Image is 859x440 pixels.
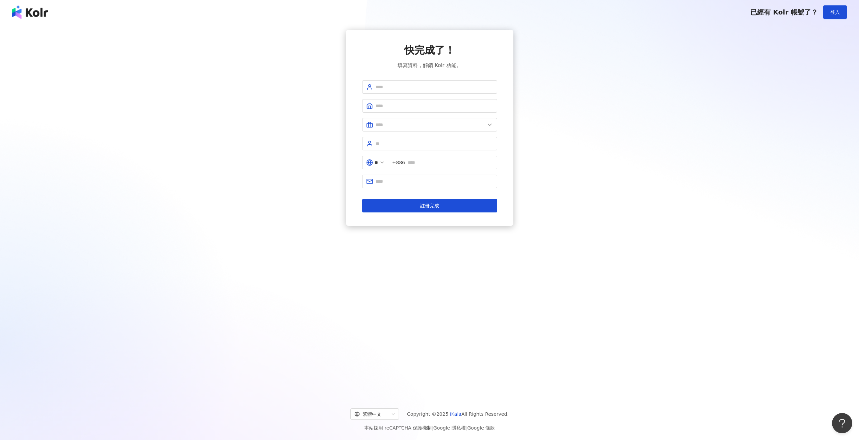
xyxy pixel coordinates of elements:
[466,425,467,431] span: |
[420,203,439,208] span: 註冊完成
[830,9,840,15] span: 登入
[407,410,509,418] span: Copyright © 2025 All Rights Reserved.
[832,413,852,433] iframe: Help Scout Beacon - Open
[364,424,495,432] span: 本站採用 reCAPTCHA 保護機制
[392,159,405,166] span: +886
[354,409,389,419] div: 繁體中文
[398,61,461,69] span: 填寫資料，解鎖 Kolr 功能。
[432,425,433,431] span: |
[750,8,818,16] span: 已經有 Kolr 帳號了？
[12,5,48,19] img: logo
[362,199,497,212] button: 註冊完成
[433,425,466,431] a: Google 隱私權
[404,43,455,57] span: 快完成了！
[450,411,461,417] a: iKala
[823,5,847,19] button: 登入
[467,425,495,431] a: Google 條款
